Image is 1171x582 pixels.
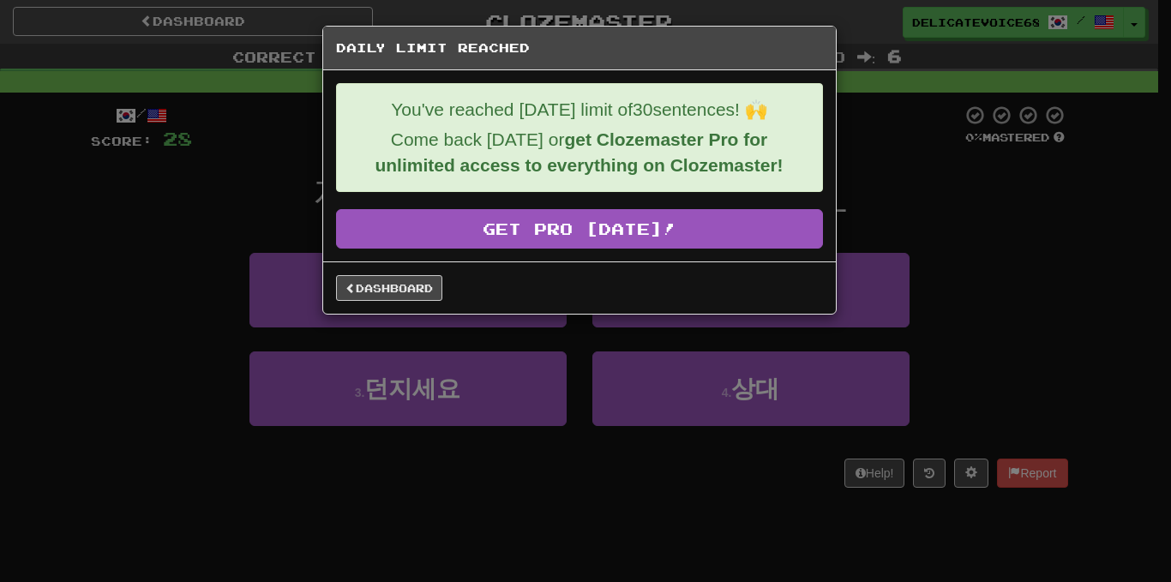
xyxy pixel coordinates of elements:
[336,209,823,249] a: Get Pro [DATE]!
[350,97,809,123] p: You've reached [DATE] limit of 30 sentences! 🙌
[336,39,823,57] h5: Daily Limit Reached
[336,275,442,301] a: Dashboard
[375,129,783,175] strong: get Clozemaster Pro for unlimited access to everything on Clozemaster!
[350,127,809,178] p: Come back [DATE] or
